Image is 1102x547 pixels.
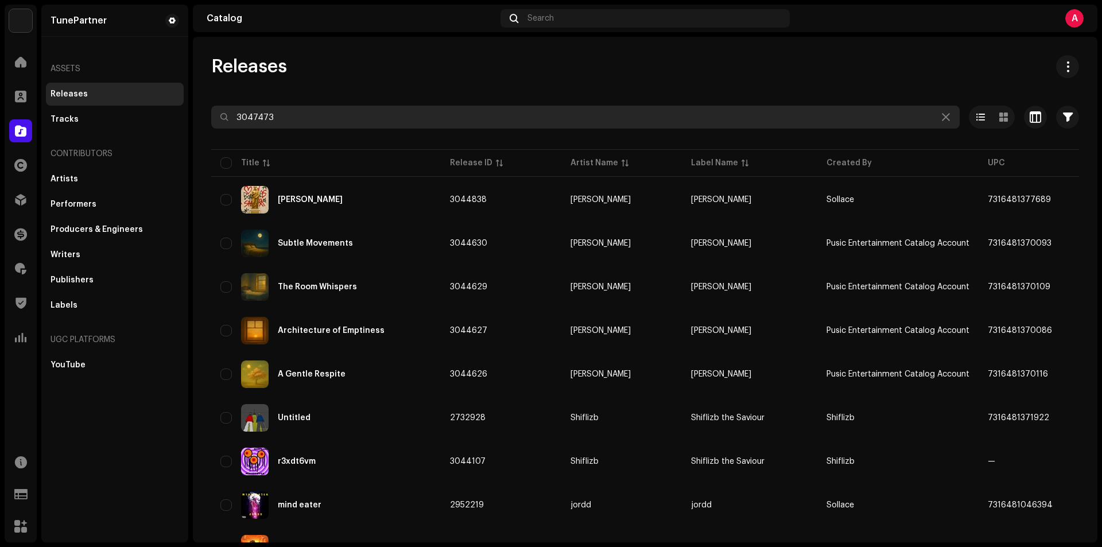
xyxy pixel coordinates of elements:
[241,491,269,519] img: 8a4e7ff4-2b7f-4645-a756-c5776a3efe4e
[571,239,673,247] span: Jin Shuhan
[826,414,855,422] span: Shiflizb
[450,283,487,291] span: 3044629
[450,157,492,169] div: Release ID
[46,243,184,266] re-m-nav-item: Writers
[691,157,738,169] div: Label Name
[278,370,346,378] div: A Gentle Respite
[826,370,969,378] span: Pusic Entertainment Catalog Account
[46,354,184,377] re-m-nav-item: YouTube
[46,168,184,191] re-m-nav-item: Artists
[278,239,353,247] div: Subtle Movements
[1065,9,1084,28] div: A
[51,301,77,310] div: Labels
[988,196,1051,204] span: 7316481377689
[450,457,486,465] span: 3044107
[9,9,32,32] img: bb549e82-3f54-41b5-8d74-ce06bd45c366
[691,501,712,509] span: jordd
[826,239,969,247] span: Pusic Entertainment Catalog Account
[450,239,487,247] span: 3044630
[691,457,765,465] span: Shiflizb the Saviour
[571,414,673,422] span: Shiflizb
[691,327,751,335] span: Jin Shuhan
[241,404,269,432] img: e9df6daf-911e-4c49-ba98-1b2403521cb4
[46,269,184,292] re-m-nav-item: Publishers
[988,283,1050,291] span: 7316481370109
[571,370,673,378] span: Jin Shuhan
[571,327,673,335] span: Jin Shuhan
[241,186,269,214] img: f961a42e-e736-4bfe-89f0-4c338252aa95
[241,230,269,257] img: 3ab88abb-1816-4e8c-8bf3-7664c2d1cf59
[278,196,343,204] div: herodotus
[691,283,751,291] span: Jin Shuhan
[571,370,631,378] div: [PERSON_NAME]
[51,16,107,25] div: TunePartner
[571,196,673,204] span: AJ Elde
[51,174,78,184] div: Artists
[51,276,94,285] div: Publishers
[988,457,995,465] span: —
[450,327,487,335] span: 3044627
[46,326,184,354] re-a-nav-header: UGC Platforms
[571,283,673,291] span: Jin Shuhan
[826,283,969,291] span: Pusic Entertainment Catalog Account
[571,157,618,169] div: Artist Name
[571,457,599,465] div: Shiflizb
[988,327,1052,335] span: 7316481370086
[988,370,1048,378] span: 7316481370116
[571,239,631,247] div: [PERSON_NAME]
[450,414,486,422] span: 2732928
[211,106,960,129] input: Search
[278,457,316,465] div: r3xdt6vm
[241,157,259,169] div: Title
[241,448,269,475] img: abf65341-195d-405d-9d4c-3e9125fdd95d
[826,457,855,465] span: Shiflizb
[207,14,496,23] div: Catalog
[826,327,969,335] span: Pusic Entertainment Catalog Account
[241,273,269,301] img: 6b173370-a84c-494d-9859-4e4404c07acc
[691,414,765,422] span: Shiflizb the Saviour
[571,414,599,422] div: Shiflizb
[450,196,487,204] span: 3044838
[46,83,184,106] re-m-nav-item: Releases
[571,327,631,335] div: [PERSON_NAME]
[211,55,287,78] span: Releases
[46,294,184,317] re-m-nav-item: Labels
[46,55,184,83] re-a-nav-header: Assets
[241,317,269,344] img: cb2bd5e9-9072-4636-a58a-9bf6b35429f3
[278,414,311,422] div: Untitled
[51,115,79,124] div: Tracks
[988,239,1051,247] span: 7316481370093
[691,196,751,204] span: AJ Elde
[571,457,673,465] span: Shiflizb
[51,200,96,209] div: Performers
[278,283,357,291] div: The Room Whispers
[691,370,751,378] span: Jin Shuhan
[241,360,269,388] img: ee562044-64a1-4372-ba3a-2df59c7b2d93
[46,108,184,131] re-m-nav-item: Tracks
[46,193,184,216] re-m-nav-item: Performers
[278,327,385,335] div: Architecture of Emptiness
[988,501,1053,509] span: 7316481046394
[826,501,854,509] span: Sollace
[51,90,88,99] div: Releases
[571,283,631,291] div: [PERSON_NAME]
[450,501,484,509] span: 2952219
[527,14,554,23] span: Search
[450,370,487,378] span: 3044626
[51,360,86,370] div: YouTube
[571,501,591,509] div: jordd
[46,218,184,241] re-m-nav-item: Producers & Engineers
[51,225,143,234] div: Producers & Engineers
[51,250,80,259] div: Writers
[571,196,631,204] div: [PERSON_NAME]
[278,501,321,509] div: mind eater
[988,414,1049,422] span: 7316481371922
[826,196,854,204] span: Sollace
[691,239,751,247] span: Jin Shuhan
[571,501,673,509] span: jordd
[46,140,184,168] re-a-nav-header: Contributors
